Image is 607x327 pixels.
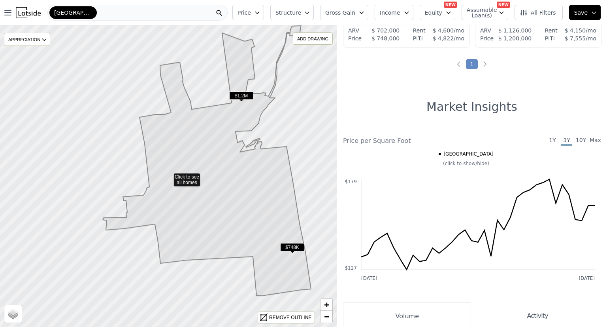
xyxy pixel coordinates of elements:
[426,27,464,34] div: /mo
[426,100,517,114] h1: Market Insights
[569,5,601,20] button: Save
[280,243,304,251] span: $748K
[466,59,478,69] a: Page 1 is your current page
[433,27,454,34] span: $ 4,600
[443,151,493,157] span: [GEOGRAPHIC_DATA]
[320,5,368,20] button: Gross Gain
[238,9,251,17] span: Price
[565,35,586,42] span: $ 7,555
[480,27,491,34] div: ARV
[293,33,332,44] div: ADD DRAWING
[345,265,357,271] text: $127
[547,136,558,146] span: 1Y
[545,27,558,34] div: Rent
[497,2,510,8] div: NEW
[280,243,304,255] div: $748K
[565,27,586,34] span: $ 4,150
[420,5,455,20] button: Equity
[269,314,311,321] div: REMOVE OUTLINE
[444,2,457,8] div: NEW
[4,305,22,323] a: Layers
[371,27,400,34] span: $ 702,000
[545,34,555,42] div: PITI
[320,299,332,311] a: Zoom in
[558,27,596,34] div: /mo
[325,9,355,17] span: Gross Gain
[575,136,586,146] span: 10Y
[345,179,357,184] text: $179
[462,5,508,20] button: Assumable Loan(s)
[481,60,489,68] a: Next page
[270,5,314,20] button: Structure
[232,5,264,20] button: Price
[371,35,400,42] span: $ 748,000
[4,33,50,46] div: APPRECIATION
[229,91,253,103] div: $1.2M
[348,27,359,34] div: ARV
[467,7,492,18] span: Assumable Loan(s)
[480,34,494,42] div: Price
[574,9,588,17] span: Save
[433,35,454,42] span: $ 4,822
[498,27,532,34] span: $ 1,126,000
[579,276,595,281] text: [DATE]
[555,34,596,42] div: /mo
[375,5,413,20] button: Income
[590,136,601,146] span: Max
[348,34,362,42] div: Price
[16,7,41,18] img: Lotside
[337,160,595,167] div: (click to show/hide)
[455,60,463,68] a: Previous page
[498,35,532,42] span: $ 1,200,000
[337,60,607,68] ul: Pagination
[229,91,253,100] span: $1.2M
[515,5,563,20] button: All Filters
[54,9,92,17] span: [GEOGRAPHIC_DATA]
[423,34,464,42] div: /mo
[425,9,442,17] span: Equity
[520,9,556,17] span: All Filters
[561,136,572,146] span: 3Y
[324,312,329,321] span: −
[320,311,332,323] a: Zoom out
[413,34,423,42] div: PITI
[413,27,426,34] div: Rent
[361,276,377,281] text: [DATE]
[324,300,329,310] span: +
[343,136,472,146] div: Price per Square Foot
[380,9,400,17] span: Income
[275,9,301,17] span: Structure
